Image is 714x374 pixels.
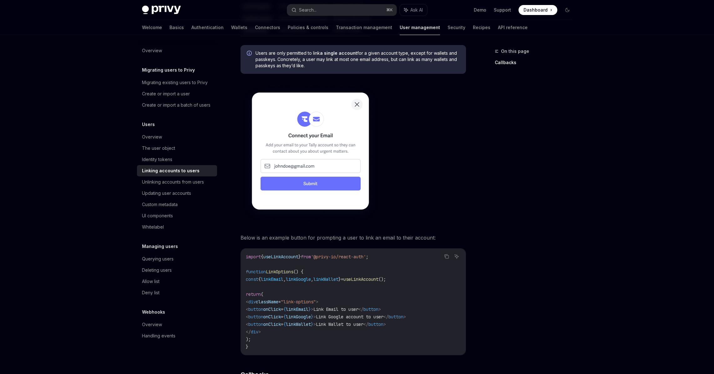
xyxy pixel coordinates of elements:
[142,178,204,186] div: Unlinking accounts from users
[388,314,403,320] span: button
[368,321,383,327] span: button
[363,321,368,327] span: </
[316,314,383,320] span: Link Google account to user
[137,154,217,165] a: Identity tokens
[142,167,200,174] div: Linking accounts to users
[142,212,173,220] div: UI components
[281,306,283,312] span: =
[343,276,378,282] span: useLinkAccount
[142,255,174,263] div: Querying users
[142,6,181,14] img: dark logo
[255,20,280,35] a: Connectors
[313,314,316,320] span: >
[256,50,460,69] span: Users are only permitted to link for a given account type, except for wallets and passkeys. Concr...
[246,291,261,297] span: return
[246,299,248,305] span: <
[137,330,217,341] a: Handling events
[137,253,217,265] a: Querying users
[278,299,281,305] span: =
[311,321,313,327] span: }
[142,278,160,285] div: Allow list
[263,314,281,320] span: onClick
[142,144,175,152] div: The user object
[137,176,217,188] a: Unlinking accounts from users
[301,254,311,260] span: from
[137,99,217,111] a: Create or import a batch of users
[358,306,363,312] span: </
[246,314,248,320] span: <
[383,321,386,327] span: >
[311,254,366,260] span: '@privy-io/react-auth'
[261,276,283,282] span: linkEmail
[246,321,248,327] span: <
[283,306,286,312] span: {
[313,321,316,327] span: >
[142,289,160,296] div: Deny list
[256,299,278,305] span: className
[137,265,217,276] a: Deleting users
[494,7,511,13] a: Support
[142,223,164,231] div: Whitelabel
[170,20,184,35] a: Basics
[142,101,210,109] div: Create or import a batch of users
[142,20,162,35] a: Welcome
[231,20,247,35] a: Wallets
[308,306,311,312] span: }
[474,7,486,13] a: Demo
[287,4,397,16] button: Search...⌘K
[142,66,195,74] h5: Migrating users to Privy
[137,319,217,330] a: Overview
[137,88,217,99] a: Create or import a user
[137,199,217,210] a: Custom metadata
[137,210,217,221] a: UI components
[142,79,208,86] div: Migrating existing users to Privy
[443,252,451,260] button: Copy the contents from the code block
[288,20,328,35] a: Policies & controls
[281,314,283,320] span: =
[403,314,406,320] span: >
[316,321,363,327] span: Link Wallet to user
[383,314,388,320] span: </
[137,45,217,56] a: Overview
[142,133,162,141] div: Overview
[142,190,191,197] div: Updating user accounts
[258,329,261,335] span: >
[142,201,178,208] div: Custom metadata
[246,254,261,260] span: import
[248,314,263,320] span: button
[258,276,261,282] span: {
[246,269,266,275] span: function
[336,20,392,35] a: Transaction management
[142,266,172,274] div: Deleting users
[286,276,311,282] span: linkGoogle
[142,47,162,54] div: Overview
[137,131,217,143] a: Overview
[246,329,251,335] span: </
[246,306,248,312] span: <
[142,121,155,128] h5: Users
[400,4,427,16] button: Ask AI
[263,306,281,312] span: onClick
[281,321,283,327] span: =
[137,165,217,176] a: Linking accounts to users
[137,77,217,88] a: Migrating existing users to Privy
[286,321,311,327] span: linkWallet
[311,314,313,320] span: }
[142,308,165,316] h5: Webhooks
[266,269,293,275] span: LinkOptions
[524,7,548,13] span: Dashboard
[562,5,572,15] button: Toggle dark mode
[311,276,313,282] span: ,
[378,306,381,312] span: >
[241,233,466,242] span: Below is an example button for prompting a user to link an email to their account:
[263,254,298,260] span: useLinkAccount
[410,7,423,13] span: Ask AI
[248,299,256,305] span: div
[286,306,308,312] span: linkEmail
[316,299,318,305] span: >
[246,276,258,282] span: const
[293,269,303,275] span: () {
[251,329,258,335] span: div
[142,332,175,340] div: Handling events
[448,20,465,35] a: Security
